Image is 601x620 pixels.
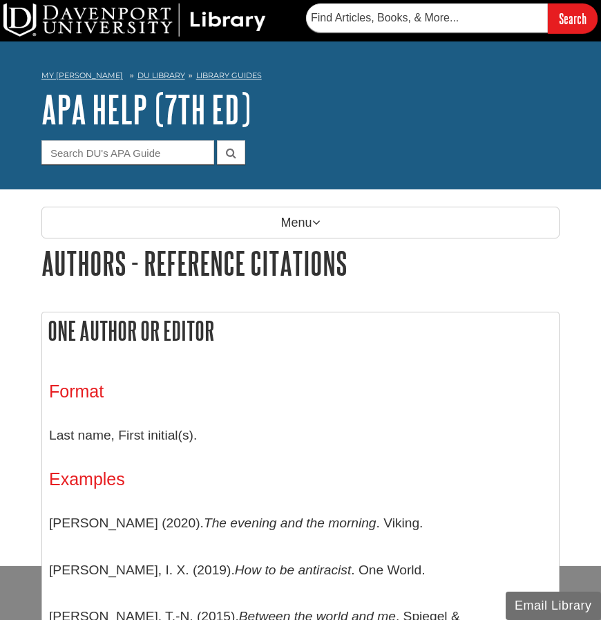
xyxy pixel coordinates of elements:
input: Search [548,3,598,33]
p: [PERSON_NAME] (2020). . Viking. [49,503,552,543]
h2: One Author or Editor [42,312,559,349]
i: The evening and the morning [204,516,376,530]
p: Menu [41,207,560,238]
a: Library Guides [196,71,262,80]
h3: Examples [49,469,552,489]
a: DU Library [137,71,185,80]
i: How to be antiracist [235,563,352,577]
nav: breadcrumb [41,66,560,88]
h3: Format [49,382,552,402]
p: [PERSON_NAME], I. X. (2019). . One World. [49,550,552,590]
a: My [PERSON_NAME] [41,70,123,82]
form: Searches DU Library's articles, books, and more [306,3,598,33]
img: DU Library [3,3,266,37]
a: APA Help (7th Ed) [41,88,251,131]
p: Last name, First initial(s). [49,415,552,455]
input: Find Articles, Books, & More... [306,3,548,32]
button: Email Library [506,592,601,620]
input: Search DU's APA Guide [41,140,214,165]
h1: Authors - Reference Citations [41,245,560,281]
